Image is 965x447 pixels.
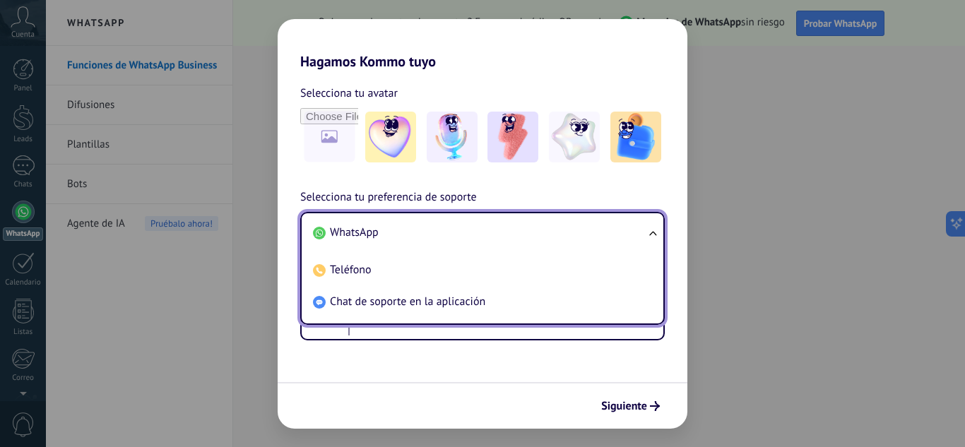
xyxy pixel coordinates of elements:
[595,394,666,418] button: Siguiente
[300,84,398,102] span: Selecciona tu avatar
[300,189,477,207] span: Selecciona tu preferencia de soporte
[601,401,647,411] span: Siguiente
[549,112,600,162] img: -4.jpeg
[610,112,661,162] img: -5.jpeg
[365,112,416,162] img: -1.jpeg
[487,112,538,162] img: -3.jpeg
[330,225,379,239] span: WhatsApp
[278,19,687,70] h2: Hagamos Kommo tuyo
[330,263,372,277] span: Teléfono
[427,112,478,162] img: -2.jpeg
[330,294,485,309] span: Chat de soporte en la aplicación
